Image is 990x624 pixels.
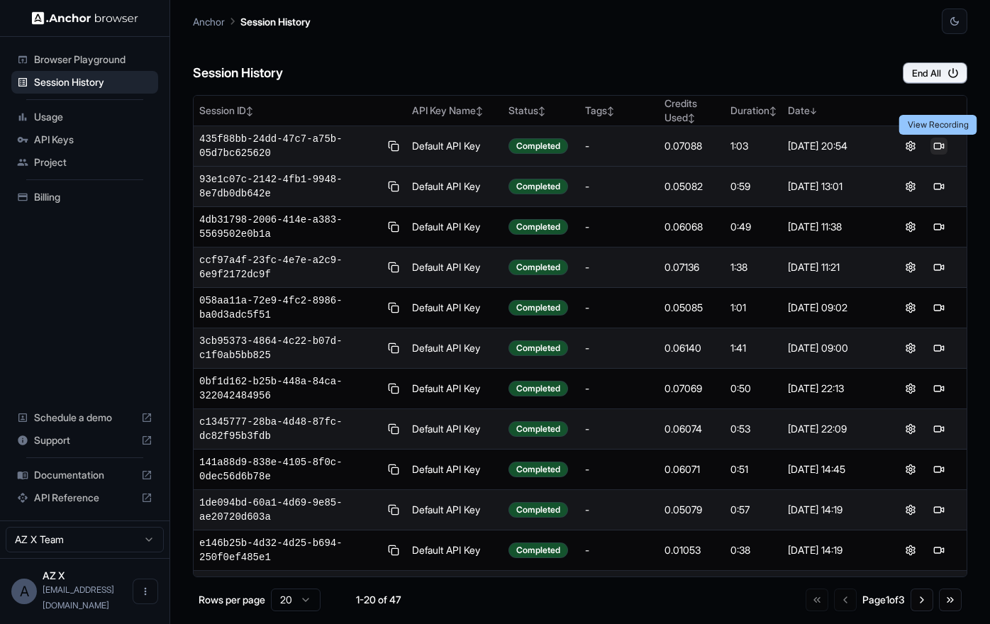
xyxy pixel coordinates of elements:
div: Usage [11,106,158,128]
span: 141a88d9-838e-4105-8f0c-0dec56d6b78e [199,455,381,484]
div: [DATE] 11:38 [788,220,878,234]
span: Usage [34,110,152,124]
div: API Reference [11,486,158,509]
div: - [585,179,653,194]
span: AZ X [43,569,65,581]
span: ccf97a4f-23fc-4e7e-a2c9-6e9f2172dc9f [199,253,381,282]
div: - [585,220,653,234]
div: Completed [508,421,568,437]
nav: breadcrumb [193,13,311,29]
div: 1:38 [730,260,777,274]
div: [DATE] 14:45 [788,462,878,477]
span: ↕ [607,106,614,116]
span: 0bf1d162-b25b-448a-84ca-322042484956 [199,374,381,403]
td: Default API Key [406,571,503,611]
div: Support [11,429,158,452]
td: Default API Key [406,328,503,369]
div: 0:49 [730,220,777,234]
div: - [585,503,653,517]
div: 0:50 [730,381,777,396]
span: Schedule a demo [34,411,135,425]
div: 0.06074 [664,422,719,436]
div: 0.07069 [664,381,719,396]
p: Session History [240,14,311,29]
div: [DATE] 09:02 [788,301,878,315]
div: [DATE] 22:09 [788,422,878,436]
div: Completed [508,502,568,518]
div: Session History [11,71,158,94]
button: Open menu [133,579,158,604]
div: 0.05082 [664,179,719,194]
span: Project [34,155,152,169]
div: A [11,579,37,604]
div: 0.05085 [664,301,719,315]
td: Default API Key [406,207,503,247]
div: 0:38 [730,543,777,557]
div: 1-20 of 47 [343,593,414,607]
div: Completed [508,300,568,316]
div: Documentation [11,464,158,486]
span: 058aa11a-72e9-4fc2-8986-ba0d3adc5f51 [199,294,381,322]
span: ↕ [246,106,253,116]
span: ↕ [769,106,777,116]
div: Status [508,104,574,118]
div: - [585,462,653,477]
td: Default API Key [406,288,503,328]
div: Date [788,104,878,118]
div: 0.06071 [664,462,719,477]
td: Default API Key [406,530,503,571]
div: 0:53 [730,422,777,436]
span: ↕ [538,106,545,116]
div: 0.06068 [664,220,719,234]
span: Session History [34,75,152,89]
span: ↕ [688,113,695,123]
div: Schedule a demo [11,406,158,429]
div: Page 1 of 3 [862,593,905,607]
div: - [585,422,653,436]
div: 0.06140 [664,341,719,355]
p: Anchor [193,14,225,29]
td: Default API Key [406,409,503,450]
p: Rows per page [199,593,265,607]
div: - [585,341,653,355]
span: 93e1c07c-2142-4fb1-9948-8e7db0db642e [199,172,381,201]
div: [DATE] 11:21 [788,260,878,274]
div: - [585,260,653,274]
span: ↕ [476,106,483,116]
div: [DATE] 13:01 [788,179,878,194]
div: Completed [508,340,568,356]
div: Completed [508,260,568,275]
div: API Key Name [412,104,497,118]
span: e146b25b-4d32-4d25-b694-250f0ef485e1 [199,536,381,564]
span: az@osum.com [43,584,114,611]
div: Browser Playground [11,48,158,71]
span: Billing [34,190,152,204]
span: ↓ [810,106,817,116]
span: Documentation [34,468,135,482]
div: 0.01053 [664,543,719,557]
span: Browser Playground [34,52,152,67]
span: 435f88bb-24dd-47c7-a75b-05d7bc625620 [199,132,381,160]
td: Default API Key [406,126,503,167]
div: 0:51 [730,462,777,477]
td: Default API Key [406,490,503,530]
div: Completed [508,542,568,558]
div: Completed [508,462,568,477]
div: - [585,301,653,315]
td: Default API Key [406,167,503,207]
div: [DATE] 14:19 [788,543,878,557]
td: Default API Key [406,450,503,490]
span: 3cb95373-4864-4c22-b07d-c1f0ab5bb825 [199,334,381,362]
div: Duration [730,104,777,118]
div: 1:03 [730,139,777,153]
span: 1de094bd-60a1-4d69-9e85-ae20720d603a [199,496,381,524]
div: [DATE] 14:19 [788,503,878,517]
div: Tags [585,104,653,118]
div: Session ID [199,104,401,118]
span: API Reference [34,491,135,505]
div: Billing [11,186,158,208]
div: 0:57 [730,503,777,517]
td: Default API Key [406,369,503,409]
div: Project [11,151,158,174]
div: - [585,543,653,557]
